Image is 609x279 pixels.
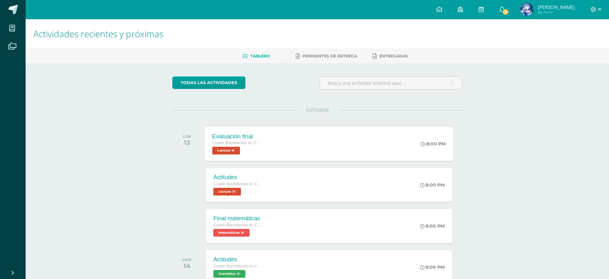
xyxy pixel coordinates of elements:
[212,141,261,145] span: Cuarto Bachillerato en CCLL en Diseño Grafico
[502,8,509,15] span: 2
[538,10,575,15] span: Mi Perfil
[172,76,245,89] a: todas las Actividades
[212,133,261,140] div: Evaluación final
[213,270,245,278] span: Gramática 'A'
[420,182,445,188] div: 8:00 PM
[251,54,270,58] span: Tablero
[420,264,445,270] div: 8:00 PM
[243,51,270,61] a: Tablero
[213,188,241,196] span: Lectura 'A'
[183,139,191,146] div: 13
[213,215,261,222] div: Final matemáticas
[182,262,191,270] div: 14
[213,256,261,263] div: Actitudes
[212,147,240,154] span: Lectura 'A'
[213,182,261,186] span: Cuarto Bachillerato en CCLL en Diseño Grafico
[182,257,191,262] div: MAR
[302,54,357,58] span: Pendientes de entrega
[213,229,250,237] span: Matemáticas 'A'
[421,141,446,147] div: 8:00 PM
[33,28,163,40] span: Actividades recientes y próximas
[213,264,261,268] span: Cuarto Bachillerato en CCLL en Diseño Grafico
[320,77,462,89] input: Busca una actividad próxima aquí...
[296,51,357,61] a: Pendientes de entrega
[213,223,261,227] span: Cuarto Bachillerato en CCLL en Diseño Grafico
[296,107,339,113] span: OCTUBRE
[373,51,408,61] a: Entregadas
[520,3,533,16] img: 9f01e3d6ae747b29c28daca1ee3c4777.png
[183,134,191,139] div: LUN
[379,54,408,58] span: Entregadas
[538,4,575,10] span: [PERSON_NAME]
[213,174,261,181] div: Actitudes
[420,223,445,229] div: 8:00 PM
